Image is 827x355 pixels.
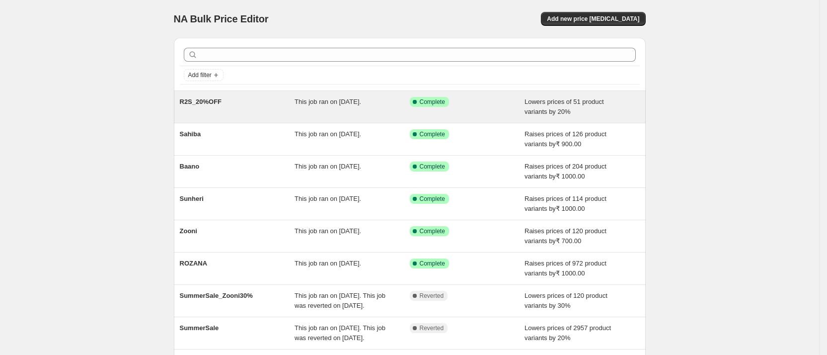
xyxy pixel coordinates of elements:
[556,237,581,245] span: ₹ 700.00
[188,71,212,79] span: Add filter
[295,324,385,342] span: This job ran on [DATE]. This job was reverted on [DATE].
[525,324,611,342] span: Lowers prices of 2957 product variants by 20%
[525,163,606,180] span: Raises prices of 204 product variants by
[420,260,445,267] span: Complete
[184,69,224,81] button: Add filter
[295,292,385,309] span: This job ran on [DATE]. This job was reverted on [DATE].
[180,195,204,202] span: Sunheri
[525,227,606,245] span: Raises prices of 120 product variants by
[180,227,197,235] span: Zooni
[420,292,444,300] span: Reverted
[541,12,645,26] button: Add new price [MEDICAL_DATA]
[556,269,585,277] span: ₹ 1000.00
[525,260,606,277] span: Raises prices of 972 product variants by
[180,324,219,332] span: SummerSale
[420,130,445,138] span: Complete
[295,130,361,138] span: This job ran on [DATE].
[525,130,606,148] span: Raises prices of 126 product variants by
[525,292,607,309] span: Lowers prices of 120 product variants by 30%
[525,195,606,212] span: Raises prices of 114 product variants by
[295,163,361,170] span: This job ran on [DATE].
[295,227,361,235] span: This job ran on [DATE].
[420,98,445,106] span: Complete
[525,98,604,115] span: Lowers prices of 51 product variants by 20%
[420,163,445,171] span: Complete
[556,173,585,180] span: ₹ 1000.00
[180,130,201,138] span: Sahiba
[420,227,445,235] span: Complete
[295,195,361,202] span: This job ran on [DATE].
[180,292,253,299] span: SummerSale_Zooni30%
[180,98,222,105] span: R2S_20%OFF
[180,260,208,267] span: ROZANA
[174,13,269,24] span: NA Bulk Price Editor
[547,15,639,23] span: Add new price [MEDICAL_DATA]
[295,260,361,267] span: This job ran on [DATE].
[420,324,444,332] span: Reverted
[556,140,581,148] span: ₹ 900.00
[556,205,585,212] span: ₹ 1000.00
[295,98,361,105] span: This job ran on [DATE].
[420,195,445,203] span: Complete
[180,163,200,170] span: Baano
